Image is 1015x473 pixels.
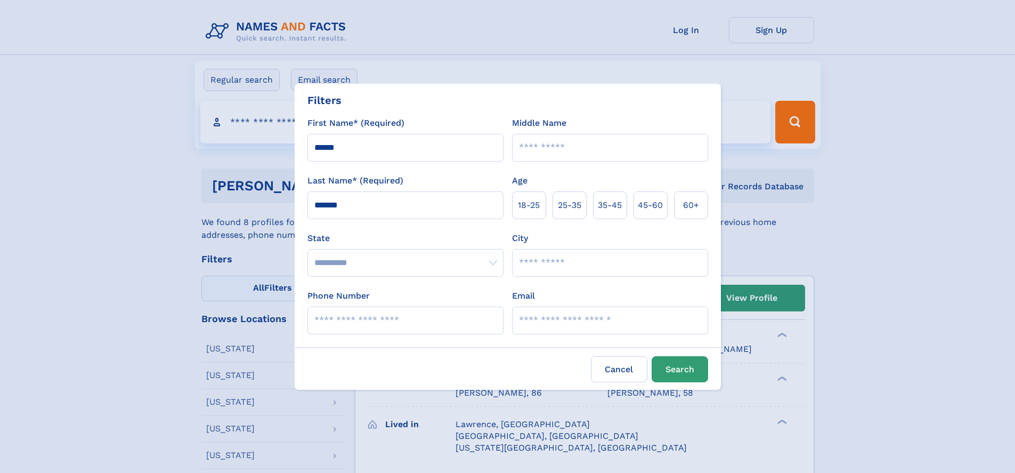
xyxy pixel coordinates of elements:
div: Filters [307,92,342,108]
label: State [307,232,504,245]
span: 18‑25 [518,199,540,212]
span: 60+ [683,199,699,212]
span: 25‑35 [558,199,581,212]
label: Phone Number [307,290,370,302]
label: Last Name* (Required) [307,174,403,187]
span: 45‑60 [638,199,663,212]
label: City [512,232,528,245]
label: Email [512,290,535,302]
span: 35‑45 [598,199,622,212]
label: Age [512,174,527,187]
label: First Name* (Required) [307,117,404,130]
label: Middle Name [512,117,566,130]
button: Search [652,356,708,382]
label: Cancel [591,356,647,382]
